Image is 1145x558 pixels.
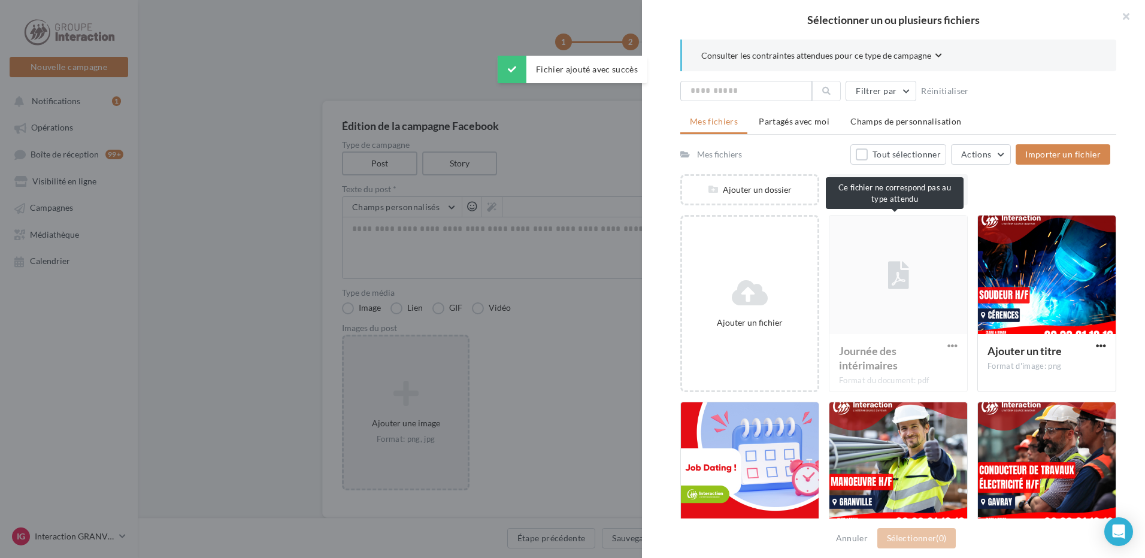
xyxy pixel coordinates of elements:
[1016,144,1110,165] button: Importer un fichier
[936,533,946,543] span: (0)
[988,344,1062,357] span: Ajouter un titre
[1104,517,1133,546] div: Open Intercom Messenger
[826,177,964,209] div: Ce fichier ne correspond pas au type attendu
[1025,149,1101,159] span: Importer un fichier
[498,56,647,83] div: Fichier ajouté avec succès
[850,144,946,165] button: Tout sélectionner
[988,361,1106,372] div: Format d'image: png
[916,84,974,98] button: Réinitialiser
[850,116,961,126] span: Champs de personnalisation
[831,531,873,545] button: Annuler
[687,317,813,329] div: Ajouter un fichier
[701,49,942,64] button: Consulter les contraintes attendues pour ce type de campagne
[701,50,931,62] span: Consulter les contraintes attendues pour ce type de campagne
[759,116,829,126] span: Partagés avec moi
[661,14,1126,25] h2: Sélectionner un ou plusieurs fichiers
[877,528,956,548] button: Sélectionner(0)
[682,184,817,196] div: Ajouter un dossier
[690,116,738,126] span: Mes fichiers
[961,149,991,159] span: Actions
[951,144,1011,165] button: Actions
[697,148,742,160] div: Mes fichiers
[846,81,916,101] button: Filtrer par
